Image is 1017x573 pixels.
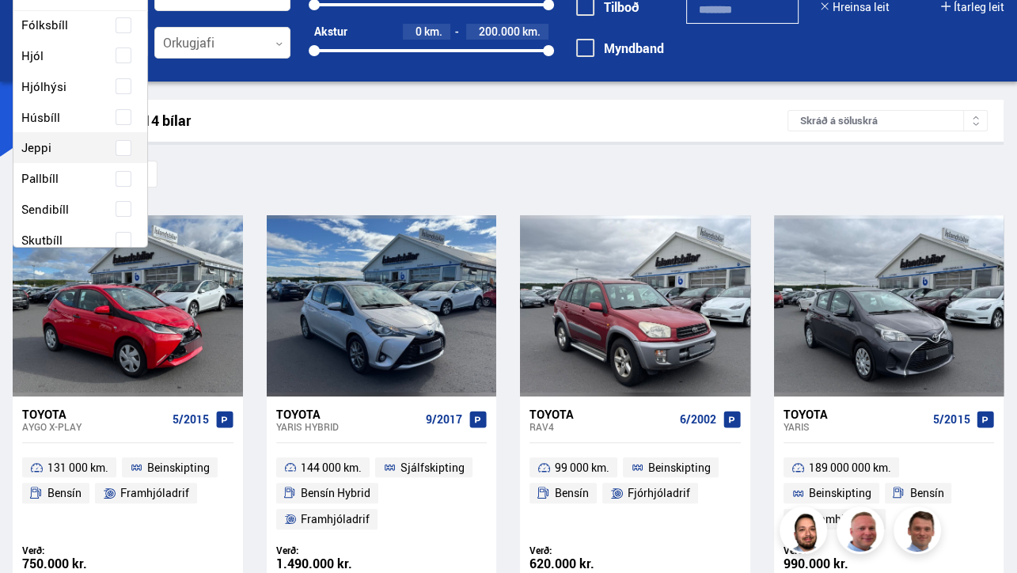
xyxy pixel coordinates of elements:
span: 144 000 km. [301,458,362,477]
span: 99 000 km. [555,458,609,477]
span: km. [424,25,442,38]
img: nhp88E3Fdnt1Opn2.png [782,509,829,556]
span: Bensín [47,484,82,503]
div: 990.000 kr. [784,557,889,571]
span: Sjálfskipting [400,458,465,477]
div: Toyota [529,407,674,421]
span: 189 000 000 km. [809,458,891,477]
span: Fólksbíll [21,13,68,36]
span: Beinskipting [147,458,210,477]
span: Hjól [21,44,44,67]
span: Húsbíll [21,106,60,129]
span: Hjólhýsi [21,75,66,98]
span: 9/2017 [426,413,462,426]
span: Framhjóladrif [120,484,189,503]
div: 750.000 kr. [22,557,127,571]
img: siFngHWaQ9KaOqBr.png [839,509,886,556]
button: Opna LiveChat spjallviðmót [13,6,60,54]
span: Pallbíll [21,167,59,190]
img: FbJEzSuNWCJXmdc-.webp [896,509,943,556]
span: 5/2015 [933,413,970,426]
span: Fjórhjóladrif [628,484,690,503]
span: Bensín Hybrid [301,484,370,503]
div: RAV4 [529,421,674,432]
span: Beinskipting [809,484,871,503]
div: Verð: [529,545,635,556]
span: Jeppi [21,136,51,159]
div: Skráð á söluskrá [787,110,988,131]
div: Akstur [314,25,347,38]
span: Bensín [909,484,943,503]
div: Toyota [784,407,928,421]
span: Framhjóladrif [301,510,370,529]
div: 1.490.000 kr. [276,557,381,571]
div: Verð: [276,545,381,556]
div: 620.000 kr. [529,557,635,571]
button: Ítarleg leit [941,1,1004,13]
span: Sendibíll [21,198,69,221]
div: Aygo X-PLAY [22,421,166,432]
div: Leitarniðurstöður 14 bílar [28,112,787,129]
label: Myndband [576,41,664,55]
span: 200.000 [479,24,520,39]
span: 131 000 km. [47,458,108,477]
span: Bensín [555,484,589,503]
div: Toyota [276,407,420,421]
span: km. [522,25,541,38]
div: Toyota [22,407,166,421]
span: Skutbíll [21,229,63,252]
span: Beinskipting [648,458,711,477]
span: 6/2002 [680,413,716,426]
div: Yaris HYBRID [276,421,420,432]
button: Hreinsa leit [820,1,890,13]
div: Yaris [784,421,928,432]
span: 0 [416,24,422,39]
div: Verð: [22,545,127,556]
span: 5/2015 [173,413,209,426]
